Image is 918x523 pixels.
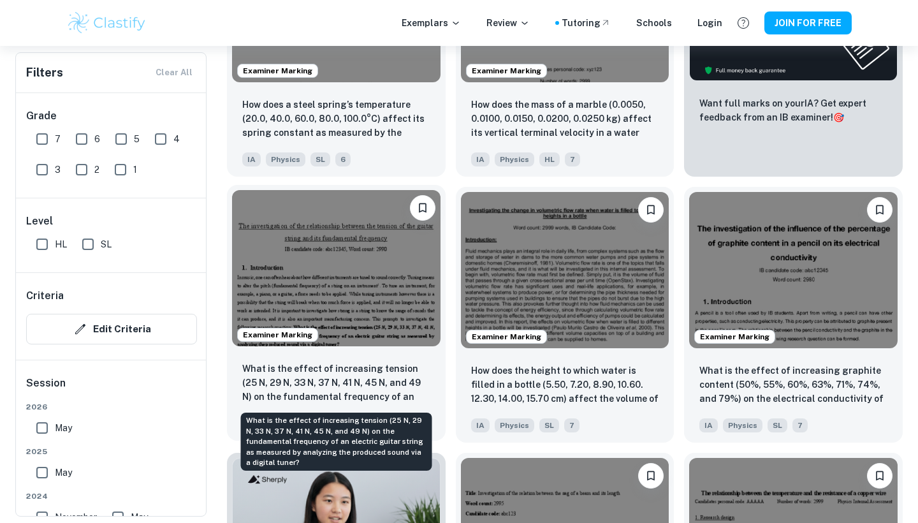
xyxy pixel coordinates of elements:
[467,65,546,77] span: Examiner Marking
[410,195,435,221] button: Please log in to bookmark exemplars
[699,364,887,407] p: What is the effect of increasing graphite content (50%, 55%, 60%, 63%, 71%, 74%, and 79%) on the ...
[732,12,754,34] button: Help and Feedback
[242,362,430,405] p: What is the effect of increasing tension (25 N, 29 N, 33 N, 37 N, 41 N, 45 N, and 49 N) on the fu...
[768,418,787,432] span: SL
[867,463,892,489] button: Please log in to bookmark exemplars
[266,152,305,166] span: Physics
[94,132,100,146] span: 6
[101,237,112,251] span: SL
[456,187,674,443] a: Examiner MarkingPlease log in to bookmark exemplarsHow does the height to which water is filled i...
[134,132,140,146] span: 5
[486,16,530,30] p: Review
[26,314,197,344] button: Edit Criteria
[539,152,560,166] span: HL
[402,16,461,30] p: Exemplars
[467,331,546,343] span: Examiner Marking
[699,96,887,124] p: Want full marks on your IA ? Get expert feedback from an IB examiner!
[232,190,441,346] img: Physics IA example thumbnail: What is the effect of increasing tension
[495,418,534,432] span: Physics
[227,187,446,443] a: Examiner MarkingPlease log in to bookmark exemplarsWhat is the effect of increasing tension (25 N...
[833,112,844,122] span: 🎯
[471,418,490,432] span: IA
[26,64,63,82] h6: Filters
[55,466,72,480] span: May
[26,446,197,457] span: 2025
[26,376,197,401] h6: Session
[638,197,664,223] button: Please log in to bookmark exemplars
[684,187,903,443] a: Examiner MarkingPlease log in to bookmark exemplarsWhat is the effect of increasing graphite cont...
[242,152,261,166] span: IA
[66,10,147,36] img: Clastify logo
[238,329,317,341] span: Examiner Marking
[94,163,99,177] span: 2
[471,364,659,407] p: How does the height to which water is filled in a bottle (5.50, 7.20, 8.90, 10.60. 12.30, 14.00, ...
[335,152,351,166] span: 6
[539,418,559,432] span: SL
[565,152,580,166] span: 7
[241,413,432,471] div: What is the effect of increasing tension (25 N, 29 N, 33 N, 37 N, 41 N, 45 N, and 49 N) on the fu...
[242,98,430,141] p: How does a steel spring’s temperature (20.0, 40.0, 60.0, 80.0, 100.0°C) affect its spring constan...
[764,11,852,34] button: JOIN FOR FREE
[636,16,672,30] a: Schools
[26,108,197,124] h6: Grade
[26,401,197,413] span: 2026
[238,65,317,77] span: Examiner Marking
[26,490,197,502] span: 2024
[26,214,197,229] h6: Level
[471,98,659,141] p: How does the mass of a marble (0.0050, 0.0100, 0.0150, 0.0200, 0.0250 kg) affect its vertical ter...
[55,163,61,177] span: 3
[133,163,137,177] span: 1
[55,421,72,435] span: May
[697,16,722,30] a: Login
[55,237,67,251] span: HL
[562,16,611,30] a: Tutoring
[564,418,579,432] span: 7
[723,418,762,432] span: Physics
[55,132,61,146] span: 7
[689,192,898,348] img: Physics IA example thumbnail: What is the effect of increasing graphit
[173,132,180,146] span: 4
[310,152,330,166] span: SL
[792,418,808,432] span: 7
[695,331,775,343] span: Examiner Marking
[461,192,669,348] img: Physics IA example thumbnail: How does the height to which water is fi
[867,197,892,223] button: Please log in to bookmark exemplars
[471,152,490,166] span: IA
[26,288,64,304] h6: Criteria
[495,152,534,166] span: Physics
[699,418,718,432] span: IA
[638,463,664,489] button: Please log in to bookmark exemplars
